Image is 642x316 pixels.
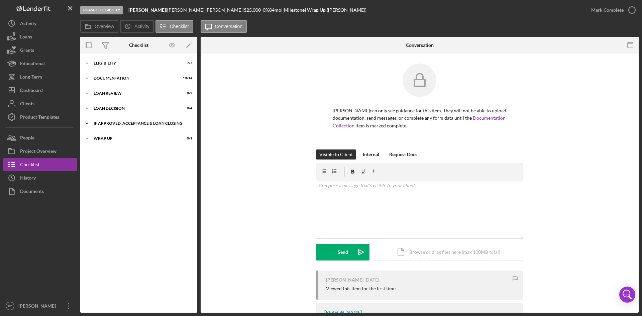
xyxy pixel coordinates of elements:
div: Project Overview [20,144,57,160]
div: Internal [363,149,379,160]
button: Checklist [155,20,193,33]
div: History [20,171,36,186]
div: Dashboard [20,84,43,99]
button: Send [316,244,369,260]
button: Clients [3,97,77,110]
div: Product Templates [20,110,59,125]
button: Grants [3,43,77,57]
div: Loan decision [94,106,176,110]
span: $25,000 [244,7,261,13]
div: Open Intercom Messenger [619,287,635,303]
label: Activity [134,24,149,29]
div: Loans [20,30,32,45]
div: [PERSON_NAME] [PERSON_NAME] | [167,7,244,13]
button: Checklist [3,158,77,171]
div: [PERSON_NAME] [324,310,362,315]
div: [PERSON_NAME] [326,277,363,283]
button: History [3,171,77,185]
div: Educational [20,57,45,72]
div: 10 / 14 [180,76,192,80]
button: Activity [3,17,77,30]
div: | [Milestone] Wrap Up ([PERSON_NAME]) [281,7,366,13]
div: | [128,7,167,13]
label: Overview [95,24,114,29]
button: Loans [3,30,77,43]
div: Request Docs [389,149,417,160]
div: 0 / 2 [180,91,192,95]
button: Internal [359,149,383,160]
div: Eligibility [94,61,176,65]
div: Phase 1 - Eligibility [80,6,123,14]
div: Mark Complete [591,3,624,17]
div: Checklist [20,158,39,173]
label: Conversation [215,24,243,29]
button: Overview [80,20,118,33]
div: Conversation [406,42,434,48]
button: Conversation [201,20,247,33]
div: Documentation [94,76,176,80]
div: [PERSON_NAME] [17,299,60,314]
button: Visible to Client [316,149,356,160]
div: People [20,131,34,146]
div: 84 mo [269,7,281,13]
div: Send [338,244,348,260]
button: Dashboard [3,84,77,97]
p: [PERSON_NAME] can only see guidance for this item. They will not be able to upload documentation,... [333,107,507,129]
button: People [3,131,77,144]
div: 0 / 1 [180,136,192,140]
label: Checklist [170,24,189,29]
div: Activity [20,17,36,32]
b: [PERSON_NAME] [128,7,166,13]
button: Mark Complete [584,3,639,17]
button: FC[PERSON_NAME] [3,299,77,313]
div: Viewed this item for the first time. [326,286,397,291]
div: Visible to Client [319,149,353,160]
div: Wrap up [94,136,176,140]
div: 7 / 7 [180,61,192,65]
div: 0 % [263,7,269,13]
text: FC [8,304,12,308]
div: Checklist [129,42,148,48]
div: Documents [20,185,44,200]
button: Request Docs [386,149,421,160]
button: Project Overview [3,144,77,158]
div: 0 / 4 [180,106,192,110]
button: Product Templates [3,110,77,124]
div: If approved, acceptance & loan closing [94,121,189,125]
div: Long-Term [20,70,42,85]
button: Activity [120,20,153,33]
button: Educational [3,57,77,70]
time: 2025-09-03 00:11 [364,277,379,283]
div: Grants [20,43,34,59]
button: Long-Term [3,70,77,84]
div: Loan Review [94,91,176,95]
div: Clients [20,97,34,112]
button: Documents [3,185,77,198]
a: Documentation Collection [333,115,506,128]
